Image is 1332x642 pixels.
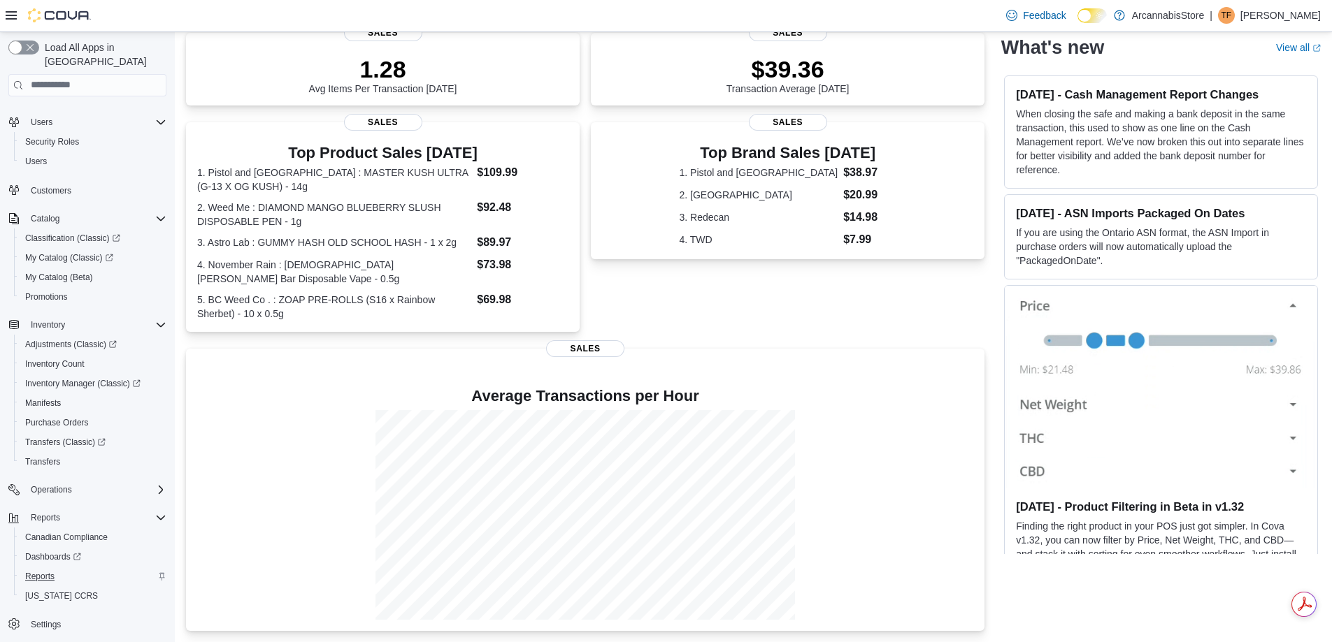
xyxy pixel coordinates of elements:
[31,117,52,128] span: Users
[1222,7,1232,24] span: TF
[1218,7,1235,24] div: Thamiris Ferreira
[14,547,172,567] a: Dashboards
[20,453,166,470] span: Transfers
[14,393,172,413] button: Manifests
[31,213,59,224] span: Catalog
[726,55,850,83] p: $39.36
[25,532,108,543] span: Canadian Compliance
[197,145,568,161] h3: Top Product Sales [DATE]
[14,335,172,354] a: Adjustments (Classic)
[3,614,172,634] button: Settings
[749,114,827,131] span: Sales
[1001,1,1071,29] a: Feedback
[20,336,166,353] span: Adjustments (Classic)
[25,182,77,199] a: Customers
[20,153,166,170] span: Users
[1016,499,1306,513] h3: [DATE] - Product Filtering in Beta in v1.32
[477,256,568,273] dd: $73.98
[25,417,89,428] span: Purchase Orders
[546,340,624,357] span: Sales
[197,388,973,404] h4: Average Transactions per Hour
[20,395,166,411] span: Manifests
[20,356,166,372] span: Inventory Count
[1016,107,1306,177] p: When closing the safe and making a bank deposit in the same transaction, this used to show as one...
[20,269,166,286] span: My Catalog (Beta)
[25,339,117,350] span: Adjustments (Classic)
[20,375,166,392] span: Inventory Manager (Classic)
[20,153,52,170] a: Users
[14,268,172,287] button: My Catalog (Beta)
[1210,7,1212,24] p: |
[197,293,471,321] dt: 5. BC Weed Co . : ZOAP PRE-ROLLS (S16 x Rainbow Sherbet) - 10 x 0.5g
[20,548,87,565] a: Dashboards
[25,509,66,526] button: Reports
[20,395,66,411] a: Manifests
[20,375,146,392] a: Inventory Manager (Classic)
[477,291,568,308] dd: $69.98
[197,258,471,286] dt: 4. November Rain : [DEMOGRAPHIC_DATA] [PERSON_NAME] Bar Disposable Vape - 0.5g
[39,41,166,68] span: Load All Apps in [GEOGRAPHIC_DATA]
[1016,206,1306,220] h3: [DATE] - ASN Imports Packaged On Dates
[25,272,93,283] span: My Catalog (Beta)
[14,527,172,547] button: Canadian Compliance
[309,55,457,94] div: Avg Items Per Transaction [DATE]
[25,437,106,448] span: Transfers (Classic)
[25,210,65,227] button: Catalog
[3,480,172,499] button: Operations
[25,615,166,633] span: Settings
[20,568,60,585] a: Reports
[14,132,172,152] button: Security Roles
[843,231,896,248] dd: $7.99
[14,567,172,586] button: Reports
[25,114,166,131] span: Users
[31,484,72,495] span: Operations
[20,529,166,546] span: Canadian Compliance
[3,180,172,200] button: Customers
[1016,226,1306,268] p: If you are using the Ontario ASN format, the ASN Import in purchase orders will now automatically...
[25,114,58,131] button: Users
[31,319,65,330] span: Inventory
[20,289,73,305] a: Promotions
[14,413,172,432] button: Purchase Orders
[25,233,120,244] span: Classification (Classic)
[14,287,172,307] button: Promotions
[25,136,79,147] span: Security Roles
[680,188,838,202] dt: 2. [GEOGRAPHIC_DATA]
[344,24,422,41] span: Sales
[14,354,172,374] button: Inventory Count
[1240,7,1321,24] p: [PERSON_NAME]
[25,571,55,582] span: Reports
[1023,8,1066,22] span: Feedback
[197,166,471,194] dt: 1. Pistol and [GEOGRAPHIC_DATA] : MASTER KUSH ULTRA (G-13 X OG KUSH) - 14g
[25,316,71,333] button: Inventory
[20,356,90,372] a: Inventory Count
[1077,23,1078,24] span: Dark Mode
[1132,7,1205,24] p: ArcannabisStore
[843,164,896,181] dd: $38.97
[3,508,172,527] button: Reports
[20,588,166,604] span: Washington CCRS
[309,55,457,83] p: 1.28
[20,336,122,353] a: Adjustments (Classic)
[25,156,47,167] span: Users
[749,24,827,41] span: Sales
[25,456,60,467] span: Transfers
[20,434,111,451] a: Transfers (Classic)
[25,358,85,370] span: Inventory Count
[726,55,850,94] div: Transaction Average [DATE]
[20,269,99,286] a: My Catalog (Beta)
[25,481,78,498] button: Operations
[1312,44,1321,52] svg: External link
[25,590,98,601] span: [US_STATE] CCRS
[20,289,166,305] span: Promotions
[25,551,81,562] span: Dashboards
[14,374,172,393] a: Inventory Manager (Classic)
[1016,87,1306,101] h3: [DATE] - Cash Management Report Changes
[3,315,172,335] button: Inventory
[680,233,838,247] dt: 4. TWD
[20,230,126,247] a: Classification (Classic)
[1077,8,1107,23] input: Dark Mode
[477,234,568,251] dd: $89.97
[31,185,71,196] span: Customers
[680,210,838,224] dt: 3. Redecan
